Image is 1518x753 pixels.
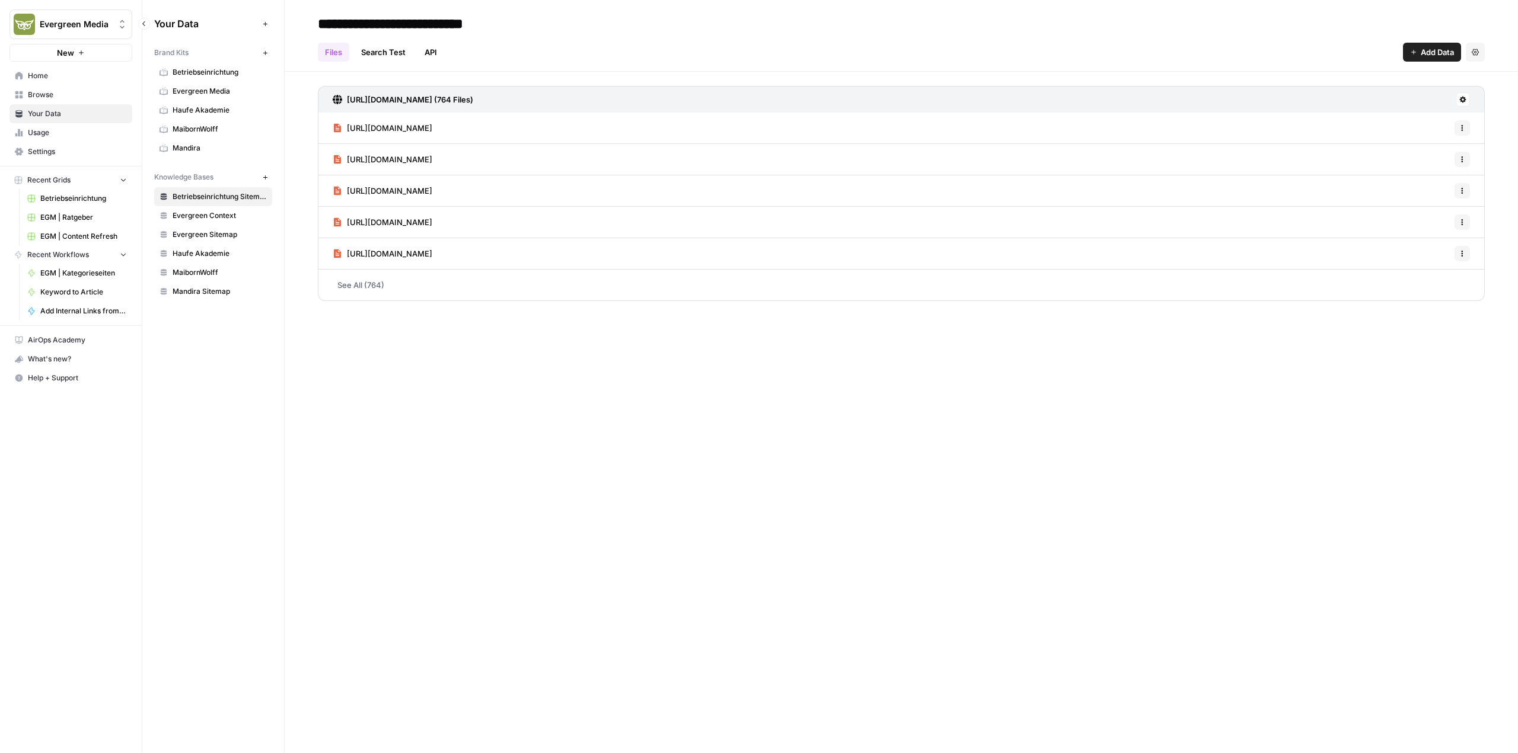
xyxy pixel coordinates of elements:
[347,153,432,165] span: [URL][DOMAIN_NAME]
[9,44,132,62] button: New
[22,189,132,208] a: Betriebseinrichtung
[154,82,272,101] a: Evergreen Media
[173,143,267,153] span: Mandira
[9,331,132,350] a: AirOps Academy
[22,283,132,302] a: Keyword to Article
[173,248,267,259] span: Haufe Akademie
[154,120,272,139] a: MaibornWolff
[28,146,127,157] span: Settings
[173,105,267,116] span: Haufe Akademie
[354,43,413,62] a: Search Test
[154,101,272,120] a: Haufe Akademie
[154,139,272,158] a: Mandira
[22,302,132,321] a: Add Internal Links from Knowledge Base
[173,67,267,78] span: Betriebseinrichtung
[9,369,132,387] button: Help + Support
[28,335,127,345] span: AirOps Academy
[9,246,132,264] button: Recent Workflows
[347,185,432,197] span: [URL][DOMAIN_NAME]
[40,193,127,204] span: Betriebseinrichtung
[28,89,127,100] span: Browse
[40,212,127,223] span: EGM | Ratgeber
[154,63,272,82] a: Betriebseinrichtung
[40,287,127,297] span: Keyword to Article
[173,191,267,202] span: Betriebseinrichtung Sitemap
[1421,46,1454,58] span: Add Data
[173,267,267,278] span: MaibornWolff
[173,286,267,297] span: Mandira Sitemap
[57,47,74,59] span: New
[22,227,132,246] a: EGM | Content Refresh
[417,43,444,62] a: API
[40,268,127,278] span: EGM | Kategorieseiten
[27,249,89,260] span: Recent Workflows
[40,306,127,316] span: Add Internal Links from Knowledge Base
[28,127,127,138] span: Usage
[9,9,132,39] button: Workspace: Evergreen Media
[27,175,71,185] span: Recent Grids
[173,229,267,240] span: Evergreen Sitemap
[14,14,35,35] img: Evergreen Media Logo
[154,172,213,182] span: Knowledge Bases
[9,123,132,142] a: Usage
[9,142,132,161] a: Settings
[347,122,432,134] span: [URL][DOMAIN_NAME]
[318,270,1485,300] a: See All (764)
[154,47,189,58] span: Brand Kits
[333,86,473,113] a: [URL][DOMAIN_NAME] (764 Files)
[10,350,132,368] div: What's new?
[154,17,258,31] span: Your Data
[28,71,127,81] span: Home
[333,175,432,206] a: [URL][DOMAIN_NAME]
[333,207,432,238] a: [URL][DOMAIN_NAME]
[173,210,267,221] span: Evergreen Context
[154,282,272,301] a: Mandira Sitemap
[154,187,272,206] a: Betriebseinrichtung Sitemap
[333,238,432,269] a: [URL][DOMAIN_NAME]
[347,216,432,228] span: [URL][DOMAIN_NAME]
[154,244,272,263] a: Haufe Akademie
[9,85,132,104] a: Browse
[173,124,267,134] span: MaibornWolff
[333,144,432,175] a: [URL][DOMAIN_NAME]
[173,86,267,97] span: Evergreen Media
[9,66,132,85] a: Home
[333,113,432,143] a: [URL][DOMAIN_NAME]
[154,263,272,282] a: MaibornWolff
[28,373,127,383] span: Help + Support
[347,248,432,259] span: [URL][DOMAIN_NAME]
[40,18,111,30] span: Evergreen Media
[154,225,272,244] a: Evergreen Sitemap
[40,231,127,242] span: EGM | Content Refresh
[28,108,127,119] span: Your Data
[9,104,132,123] a: Your Data
[9,171,132,189] button: Recent Grids
[22,264,132,283] a: EGM | Kategorieseiten
[1403,43,1461,62] button: Add Data
[154,206,272,225] a: Evergreen Context
[347,94,473,105] h3: [URL][DOMAIN_NAME] (764 Files)
[318,43,349,62] a: Files
[22,208,132,227] a: EGM | Ratgeber
[9,350,132,369] button: What's new?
